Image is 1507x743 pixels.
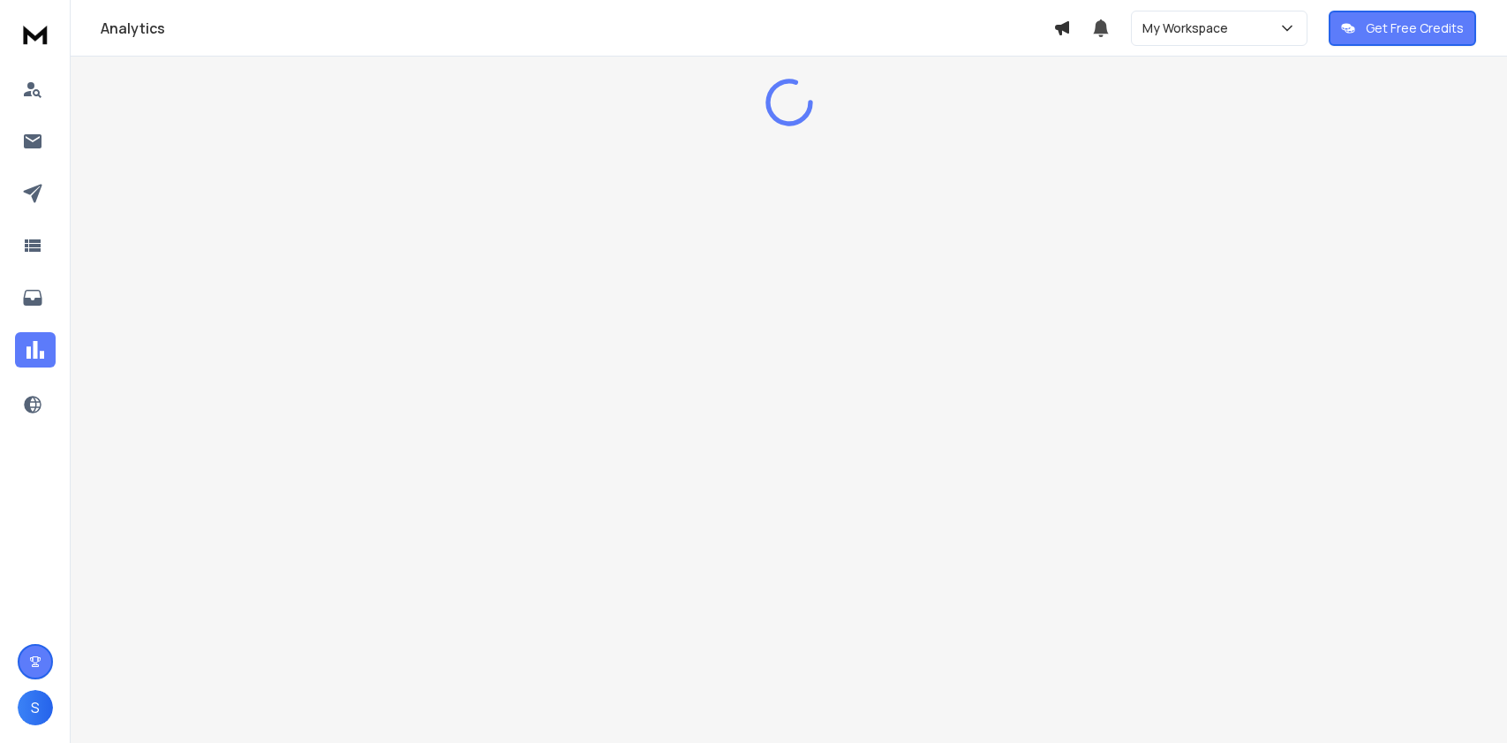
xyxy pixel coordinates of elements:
button: S [18,690,53,725]
img: logo [18,18,53,50]
button: Get Free Credits [1329,11,1476,46]
p: My Workspace [1142,19,1235,37]
p: Get Free Credits [1366,19,1464,37]
h1: Analytics [101,18,1053,39]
